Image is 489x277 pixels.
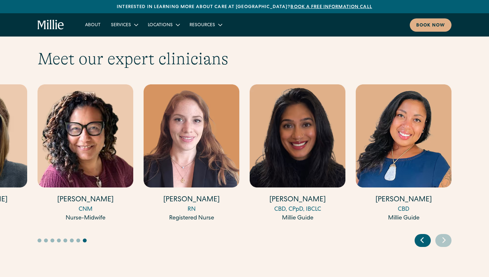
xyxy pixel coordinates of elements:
[416,22,445,29] div: Book now
[144,205,239,214] div: RN
[356,205,451,214] div: CBD
[435,234,451,247] div: Next slide
[184,19,227,30] div: Resources
[111,22,131,29] div: Services
[250,84,345,224] div: 16 / 17
[143,19,184,30] div: Locations
[50,239,54,242] button: Go to slide 3
[144,195,239,205] h4: [PERSON_NAME]
[250,195,345,205] h4: [PERSON_NAME]
[70,239,74,242] button: Go to slide 6
[38,205,133,214] div: CNM
[80,19,106,30] a: About
[356,84,451,223] a: [PERSON_NAME]CBDMillie Guide
[144,214,239,223] div: Registered Nurse
[83,239,87,242] button: Go to slide 8
[144,84,239,224] div: 15 / 17
[63,239,67,242] button: Go to slide 5
[356,195,451,205] h4: [PERSON_NAME]
[57,239,61,242] button: Go to slide 4
[250,214,345,223] div: Millie Guide
[250,84,345,223] a: [PERSON_NAME]CBD, CPpD, IBCLCMillie Guide
[144,84,239,223] a: [PERSON_NAME]RNRegistered Nurse
[38,49,451,69] h2: Meet our expert clinicians
[38,195,133,205] h4: [PERSON_NAME]
[106,19,143,30] div: Services
[410,18,451,32] a: Book now
[356,214,451,223] div: Millie Guide
[76,239,80,242] button: Go to slide 7
[190,22,215,29] div: Resources
[415,234,431,247] div: Previous slide
[250,205,345,214] div: CBD, CPpD, IBCLC
[290,5,372,9] a: Book a free information call
[148,22,173,29] div: Locations
[44,239,48,242] button: Go to slide 2
[356,84,451,224] div: 17 / 17
[38,84,133,223] a: [PERSON_NAME]CNMNurse-Midwife
[38,84,133,224] div: 14 / 17
[38,239,41,242] button: Go to slide 1
[38,20,64,30] a: home
[38,214,133,223] div: Nurse-Midwife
